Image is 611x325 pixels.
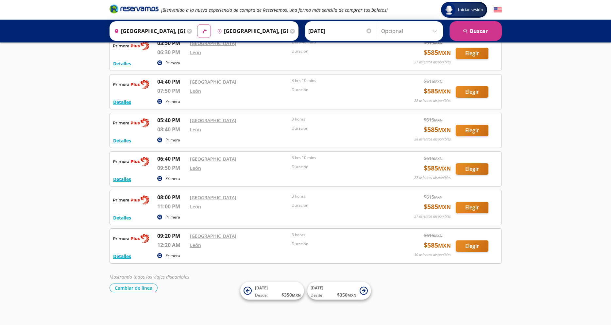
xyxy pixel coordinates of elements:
[311,285,323,291] span: [DATE]
[113,176,131,183] button: Detalles
[434,79,443,84] small: MXN
[424,232,443,239] span: $ 615
[455,7,486,13] span: Iniciar sesión
[113,116,149,129] img: RESERVAMOS
[434,118,443,122] small: MXN
[281,291,301,298] span: $ 350
[190,165,201,171] a: León
[157,125,187,133] p: 08:40 PM
[113,155,149,168] img: RESERVAMOS
[255,292,268,298] span: Desde:
[292,48,390,54] p: Duración
[424,48,451,57] span: $ 585
[190,156,236,162] a: [GEOGRAPHIC_DATA]
[424,125,451,135] span: $ 585
[292,232,390,238] p: 3 horas
[110,4,159,14] i: Brand Logo
[190,117,236,123] a: [GEOGRAPHIC_DATA]
[157,164,187,172] p: 09:50 PM
[157,241,187,249] p: 12:20 AM
[110,284,158,292] button: Cambiar de línea
[424,86,451,96] span: $ 585
[292,203,390,208] p: Duración
[165,253,180,259] p: Primera
[424,193,443,200] span: $ 615
[456,86,488,98] button: Elegir
[438,165,451,172] small: MXN
[438,242,451,249] small: MXN
[434,195,443,200] small: MXN
[161,7,388,13] em: ¡Bienvenido a la nueva experiencia de compra de Reservamos, una forma más sencilla de comprar tus...
[311,292,323,298] span: Desde:
[450,21,502,41] button: Buscar
[190,40,236,46] a: [GEOGRAPHIC_DATA]
[494,6,502,14] button: English
[414,137,451,142] p: 28 asientos disponibles
[292,241,390,247] p: Duración
[292,155,390,161] p: 3 hrs 10 mins
[292,164,390,170] p: Duración
[424,78,443,85] span: $ 615
[111,23,185,39] input: Buscar Origen
[337,291,356,298] span: $ 350
[414,98,451,104] p: 22 asientos disponibles
[424,240,451,250] span: $ 585
[165,214,180,220] p: Primera
[292,78,390,84] p: 3 hrs 10 mins
[157,203,187,210] p: 11:00 PM
[190,194,236,201] a: [GEOGRAPHIC_DATA]
[190,203,201,210] a: León
[113,193,149,206] img: RESERVAMOS
[292,125,390,131] p: Duración
[165,137,180,143] p: Primera
[292,87,390,93] p: Duración
[438,203,451,211] small: MXN
[165,176,180,182] p: Primera
[165,99,180,105] p: Primera
[292,193,390,199] p: 3 horas
[308,23,372,39] input: Elegir Fecha
[113,60,131,67] button: Detalles
[157,193,187,201] p: 08:00 PM
[113,39,149,52] img: RESERVAMOS
[113,214,131,221] button: Detalles
[424,155,443,162] span: $ 615
[157,39,187,47] p: 03:50 PM
[113,253,131,260] button: Detalles
[113,78,149,91] img: RESERVAMOS
[438,88,451,95] small: MXN
[113,137,131,144] button: Detalles
[255,285,268,291] span: [DATE]
[190,79,236,85] a: [GEOGRAPHIC_DATA]
[424,163,451,173] span: $ 585
[456,163,488,175] button: Elegir
[348,293,356,298] small: MXN
[240,282,304,300] button: [DATE]Desde:$350MXN
[190,233,236,239] a: [GEOGRAPHIC_DATA]
[307,282,371,300] button: [DATE]Desde:$350MXN
[157,116,187,124] p: 05:40 PM
[110,4,159,16] a: Brand Logo
[381,23,440,39] input: Opcional
[414,214,451,219] p: 27 asientos disponibles
[157,155,187,163] p: 06:40 PM
[438,49,451,57] small: MXN
[414,59,451,65] p: 27 asientos disponibles
[424,202,451,212] span: $ 585
[456,48,488,59] button: Elegir
[165,60,180,66] p: Primera
[434,233,443,238] small: MXN
[190,49,201,56] a: León
[157,87,187,95] p: 07:50 PM
[424,116,443,123] span: $ 615
[110,274,189,280] em: Mostrando todos los viajes disponibles
[157,232,187,240] p: 09:20 PM
[157,78,187,86] p: 04:40 PM
[292,293,301,298] small: MXN
[414,175,451,181] p: 27 asientos disponibles
[438,126,451,134] small: MXN
[456,125,488,136] button: Elegir
[456,240,488,252] button: Elegir
[434,41,443,45] small: MXN
[190,88,201,94] a: León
